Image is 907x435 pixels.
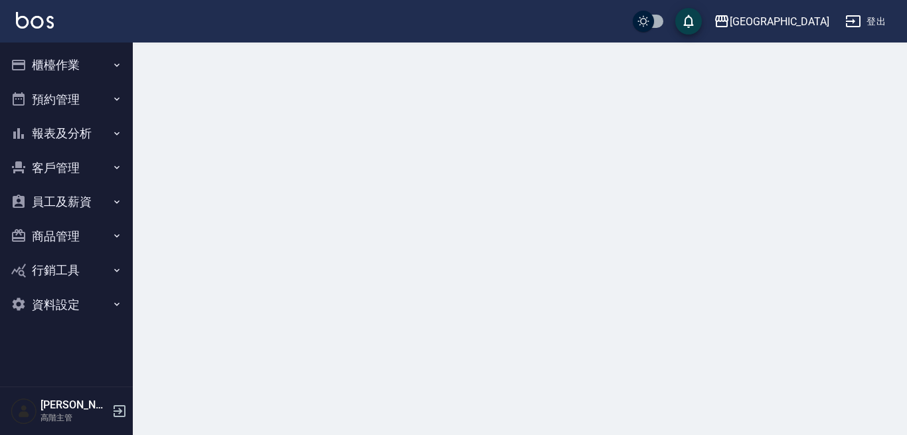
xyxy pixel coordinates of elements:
[5,185,127,219] button: 員工及薪資
[5,116,127,151] button: 報表及分析
[5,48,127,82] button: 櫃檯作業
[5,288,127,322] button: 資料設定
[730,13,829,30] div: [GEOGRAPHIC_DATA]
[41,412,108,424] p: 高階主管
[11,398,37,424] img: Person
[5,151,127,185] button: 客戶管理
[5,253,127,288] button: 行銷工具
[5,219,127,254] button: 商品管理
[5,82,127,117] button: 預約管理
[16,12,54,29] img: Logo
[675,8,702,35] button: save
[41,398,108,412] h5: [PERSON_NAME]
[708,8,835,35] button: [GEOGRAPHIC_DATA]
[840,9,891,34] button: 登出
